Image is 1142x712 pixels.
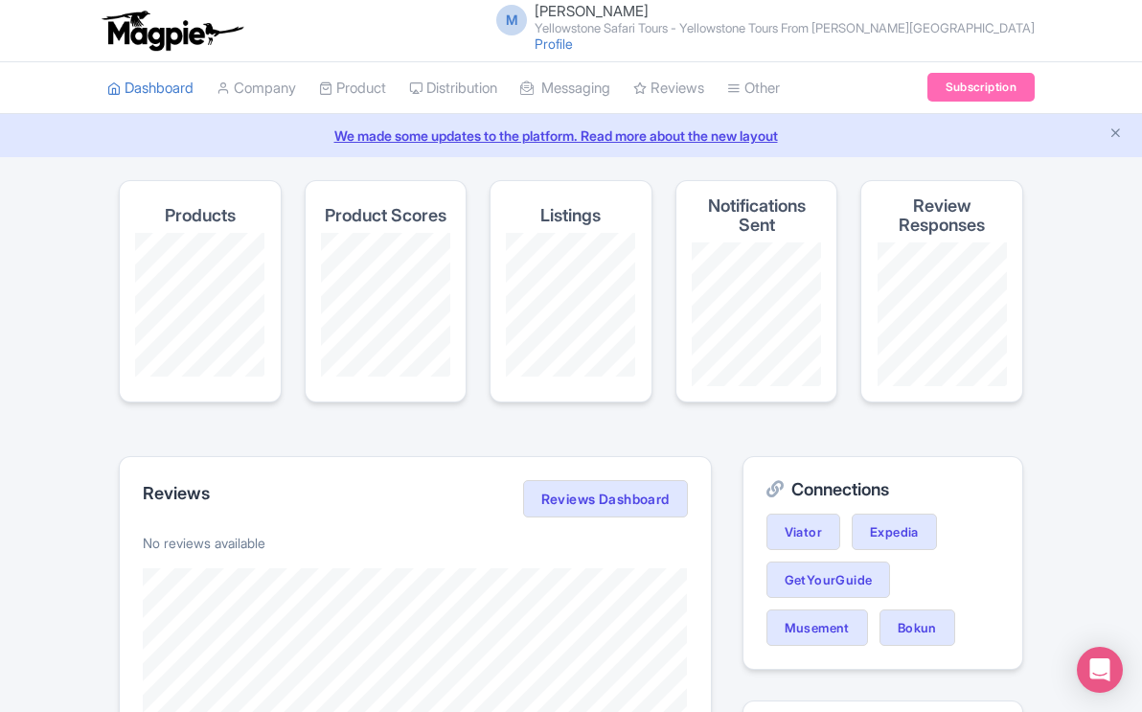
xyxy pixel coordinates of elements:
img: logo-ab69f6fb50320c5b225c76a69d11143b.png [98,10,246,52]
h4: Listings [540,206,601,225]
h4: Review Responses [877,196,1007,235]
a: Company [217,62,296,115]
a: Subscription [927,73,1035,102]
h4: Product Scores [325,206,446,225]
span: M [496,5,527,35]
a: We made some updates to the platform. Read more about the new layout [11,126,1131,146]
h2: Connections [766,480,999,499]
a: GetYourGuide [766,562,891,598]
p: No reviews available [143,533,688,553]
a: Other [727,62,780,115]
a: Distribution [409,62,497,115]
a: Reviews [633,62,704,115]
small: Yellowstone Safari Tours - Yellowstone Tours From [PERSON_NAME][GEOGRAPHIC_DATA] [535,22,1035,34]
a: M [PERSON_NAME] Yellowstone Safari Tours - Yellowstone Tours From [PERSON_NAME][GEOGRAPHIC_DATA] [485,4,1035,34]
a: Product [319,62,386,115]
h2: Reviews [143,484,210,503]
a: Reviews Dashboard [523,480,688,518]
h4: Products [165,206,236,225]
button: Close announcement [1108,124,1123,146]
h4: Notifications Sent [692,196,822,235]
a: Bokun [879,609,955,646]
a: Expedia [852,514,937,550]
div: Open Intercom Messenger [1077,647,1123,693]
a: Profile [535,35,573,52]
a: Musement [766,609,868,646]
a: Messaging [520,62,610,115]
a: Dashboard [107,62,194,115]
a: Viator [766,514,840,550]
span: [PERSON_NAME] [535,2,649,20]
